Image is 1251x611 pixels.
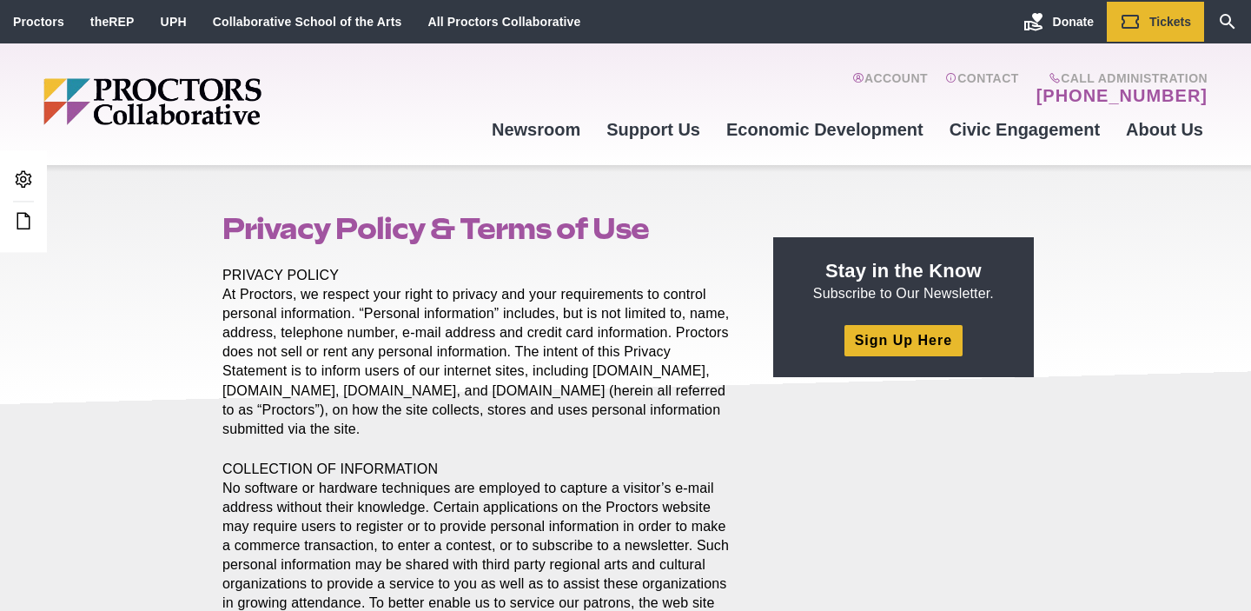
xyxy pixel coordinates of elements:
a: Tickets [1107,2,1204,42]
a: About Us [1113,106,1216,153]
a: Newsroom [479,106,593,153]
a: Civic Engagement [937,106,1113,153]
a: Economic Development [713,106,937,153]
a: Contact [945,71,1019,106]
p: Subscribe to Our Newsletter. [794,258,1013,303]
a: theREP [90,15,135,29]
a: All Proctors Collaborative [427,15,580,29]
span: Donate [1053,15,1094,29]
a: Edit this Post/Page [9,206,38,238]
a: Collaborative School of the Arts [213,15,402,29]
a: Search [1204,2,1251,42]
a: Admin Area [9,164,38,196]
a: Donate [1010,2,1107,42]
a: UPH [161,15,187,29]
a: [PHONE_NUMBER] [1036,85,1208,106]
p: PRIVACY POLICY At Proctors, we respect your right to privacy and your requirements to control per... [222,266,733,439]
span: Call Administration [1031,71,1208,85]
a: Account [852,71,928,106]
a: Sign Up Here [844,325,963,355]
a: Support Us [593,106,713,153]
h1: Privacy Policy & Terms of Use [222,212,733,245]
img: Proctors logo [43,78,395,125]
strong: Stay in the Know [825,260,982,282]
span: Tickets [1149,15,1191,29]
a: Proctors [13,15,64,29]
